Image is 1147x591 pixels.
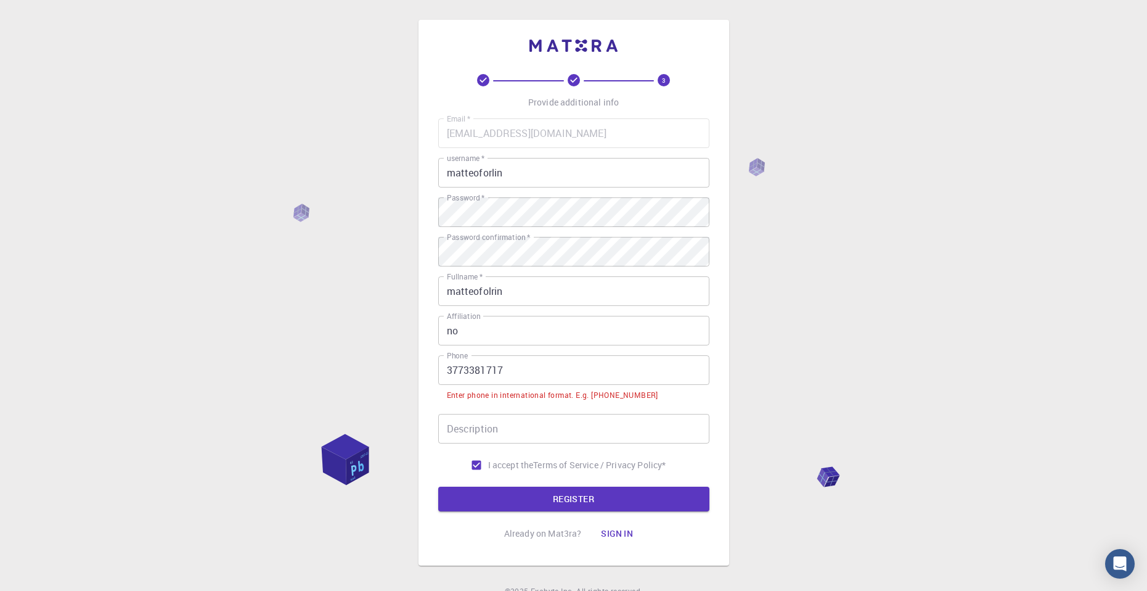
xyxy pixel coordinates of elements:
label: Phone [447,350,468,361]
label: Email [447,114,470,124]
span: I accept the [488,459,534,471]
label: Password [447,192,484,203]
label: Password confirmation [447,232,530,242]
p: Terms of Service / Privacy Policy * [533,459,666,471]
p: Provide additional info [528,96,619,109]
label: Affiliation [447,311,480,321]
button: REGISTER [438,487,709,511]
div: Open Intercom Messenger [1105,549,1135,579]
text: 3 [662,76,666,85]
label: username [447,153,484,163]
div: Enter phone in international format. E.g. [PHONE_NUMBER] [447,389,658,402]
a: Terms of Service / Privacy Policy* [533,459,666,471]
button: Sign in [591,521,643,546]
p: Already on Mat3ra? [504,527,582,540]
label: Fullname [447,271,483,282]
